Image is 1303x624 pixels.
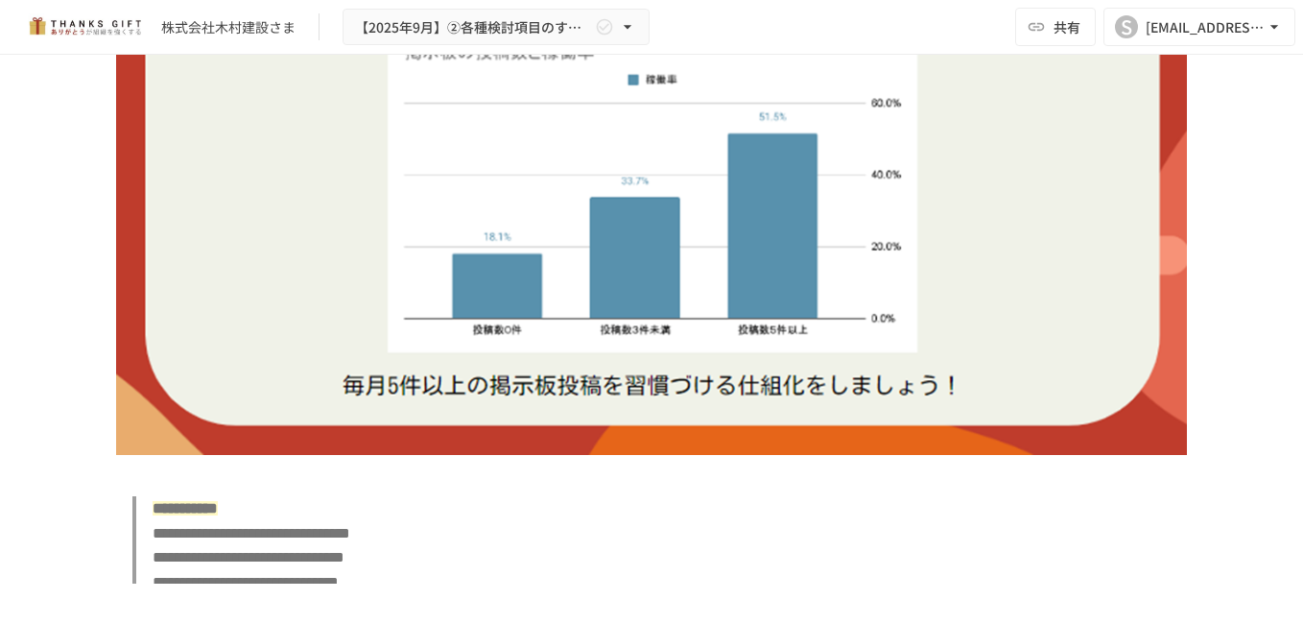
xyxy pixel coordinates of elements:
[1015,8,1096,46] button: 共有
[1146,15,1265,39] div: [EMAIL_ADDRESS][DOMAIN_NAME]
[1115,15,1138,38] div: S
[161,17,296,37] div: 株式会社木村建設さま
[1054,16,1080,37] span: 共有
[355,15,591,39] span: 【2025年9月】②各種検討項目のすり合わせ/ THANKS GIFTキックオフMTG
[23,12,146,42] img: mMP1OxWUAhQbsRWCurg7vIHe5HqDpP7qZo7fRoNLXQh
[343,9,650,46] button: 【2025年9月】②各種検討項目のすり合わせ/ THANKS GIFTキックオフMTG
[1103,8,1295,46] button: S[EMAIL_ADDRESS][DOMAIN_NAME]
